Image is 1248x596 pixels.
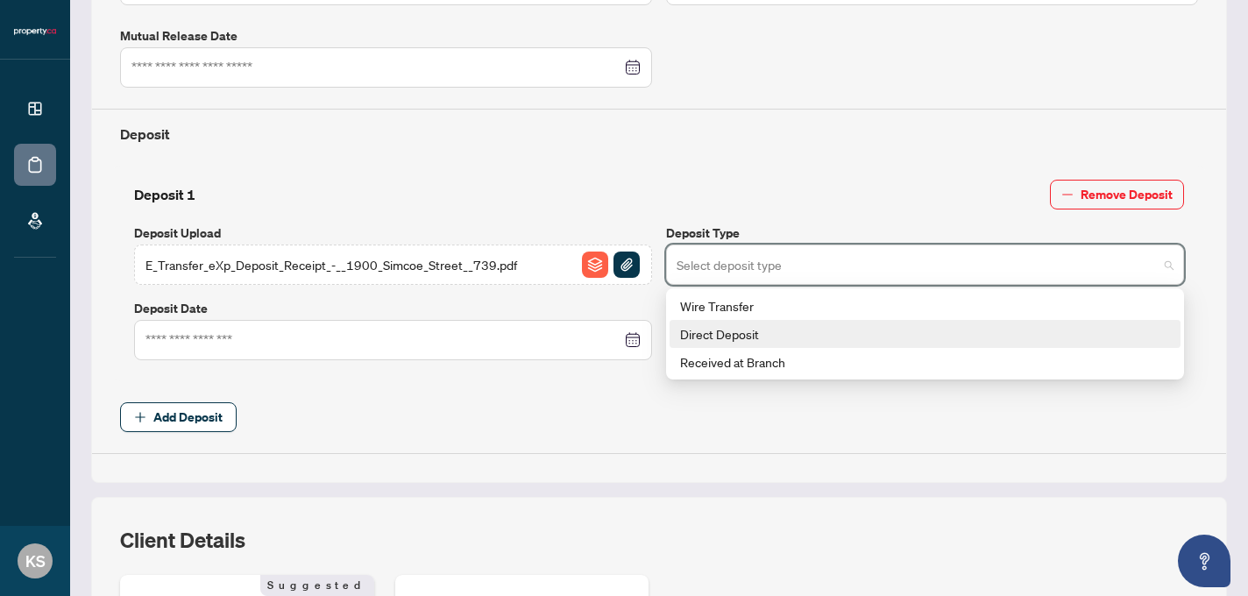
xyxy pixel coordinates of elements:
[613,252,640,278] img: File Attachement
[145,255,517,274] span: E_Transfer_eXp_Deposit_Receipt_-__1900_Simcoe_Street__739.pdf
[134,184,195,205] h4: Deposit 1
[670,292,1181,320] div: Wire Transfer
[134,411,146,423] span: plus
[680,324,1170,344] div: Direct Deposit
[1050,180,1184,209] button: Remove Deposit
[134,223,652,243] label: Deposit Upload
[25,549,46,573] span: KS
[613,251,641,279] button: File Attachement
[120,402,237,432] button: Add Deposit
[666,223,1184,243] label: Deposit Type
[670,320,1181,348] div: Direct Deposit
[680,352,1170,372] div: Received at Branch
[1081,181,1173,209] span: Remove Deposit
[582,252,608,278] img: File Archive
[680,296,1170,316] div: Wire Transfer
[14,26,56,37] img: logo
[120,26,652,46] label: Mutual Release Date
[120,526,245,554] h2: Client Details
[670,348,1181,376] div: Received at Branch
[581,251,609,279] button: File Archive
[260,575,374,596] span: Suggested
[1178,535,1230,587] button: Open asap
[120,124,1198,145] h4: Deposit
[134,245,652,285] span: E_Transfer_eXp_Deposit_Receipt_-__1900_Simcoe_Street__739.pdfFile ArchiveFile Attachement
[1061,188,1074,201] span: minus
[134,299,652,318] label: Deposit Date
[153,403,223,431] span: Add Deposit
